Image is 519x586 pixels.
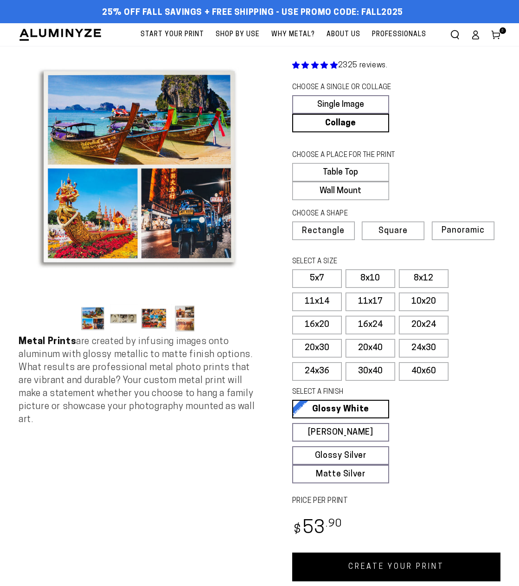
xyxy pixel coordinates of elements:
a: Matte Silver [292,465,390,483]
sup: .90 [326,519,342,529]
label: 11x17 [346,293,395,311]
label: 8x12 [399,269,449,288]
a: Glossy Silver [292,446,390,465]
legend: CHOOSE A SINGLE OR COLLAGE [292,83,414,93]
span: Why Metal? [271,29,315,40]
button: Load image 4 in gallery view [171,304,199,332]
label: 10x20 [399,293,449,311]
a: Why Metal? [267,23,320,46]
label: PRICE PER PRINT [292,496,501,507]
button: Load image 3 in gallery view [141,304,168,332]
a: Start Your Print [136,23,209,46]
span: Rectangle [302,227,345,235]
button: Load image 1 in gallery view [79,304,107,332]
span: Square [378,227,408,235]
a: Glossy White [292,400,390,418]
legend: CHOOSE A PLACE FOR THE PRINT [292,150,414,161]
label: 40x60 [399,362,449,381]
bdi: 53 [292,520,343,538]
summary: Search our site [445,25,465,45]
legend: SELECT A SIZE [292,257,414,267]
button: Load image 2 in gallery view [110,304,138,332]
span: About Us [327,29,360,40]
a: Professionals [367,23,431,46]
span: $ [294,524,301,536]
a: CREATE YOUR PRINT [292,553,501,581]
label: 20x30 [292,339,342,358]
label: 30x40 [346,362,395,381]
legend: CHOOSE A SHAPE [292,209,414,219]
label: 20x24 [399,316,449,334]
span: Shop By Use [216,29,260,40]
label: 24x36 [292,362,342,381]
span: Professionals [372,29,426,40]
a: [PERSON_NAME] [292,423,390,442]
label: Table Top [292,163,390,182]
img: Aluminyze [19,28,102,42]
label: 16x20 [292,316,342,334]
label: 20x40 [346,339,395,358]
label: 8x10 [346,269,395,288]
span: 3 [501,27,504,34]
span: Start Your Print [141,29,204,40]
a: Collage [292,114,390,132]
label: Wall Mount [292,182,390,200]
label: 5x7 [292,269,342,288]
media-gallery: Gallery Viewer [19,46,260,335]
a: Single Image [292,95,390,114]
label: 11x14 [292,293,342,311]
a: Shop By Use [211,23,264,46]
span: 25% off FALL Savings + Free Shipping - Use Promo Code: FALL2025 [102,8,403,18]
a: About Us [322,23,365,46]
legend: SELECT A FINISH [292,387,414,397]
strong: Metal Prints [19,337,76,346]
label: 16x24 [346,316,395,334]
span: are created by infusing images onto aluminum with glossy metallic to matte finish options. What r... [19,337,255,424]
span: Panoramic [442,226,485,235]
label: 24x30 [399,339,449,358]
